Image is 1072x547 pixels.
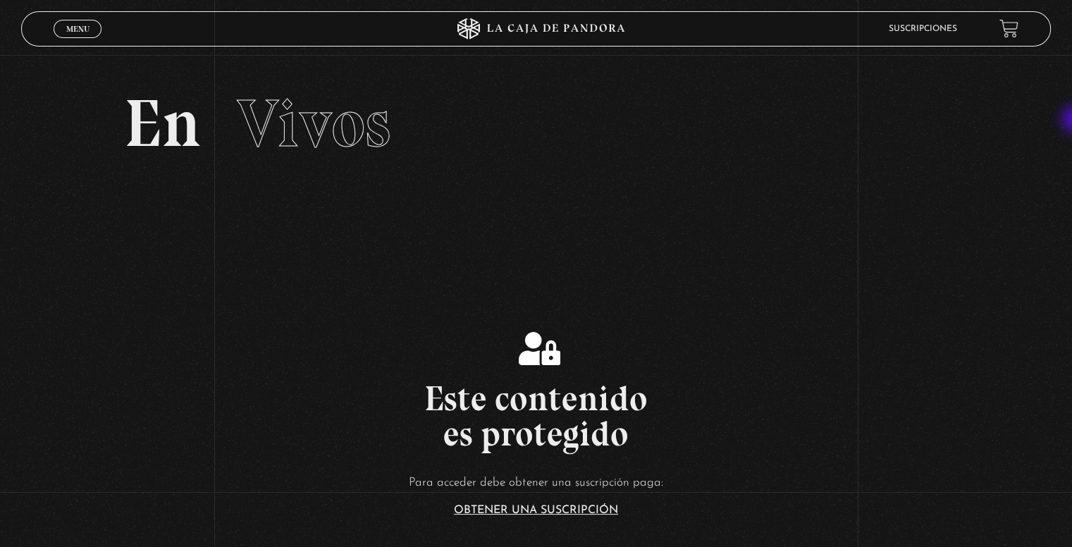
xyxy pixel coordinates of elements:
[889,25,957,33] a: Suscripciones
[61,36,94,46] span: Cerrar
[999,19,1018,38] a: View your shopping cart
[454,505,618,516] a: Obtener una suscripción
[66,25,90,33] span: Menu
[237,83,390,164] span: Vivos
[124,90,947,157] h2: En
